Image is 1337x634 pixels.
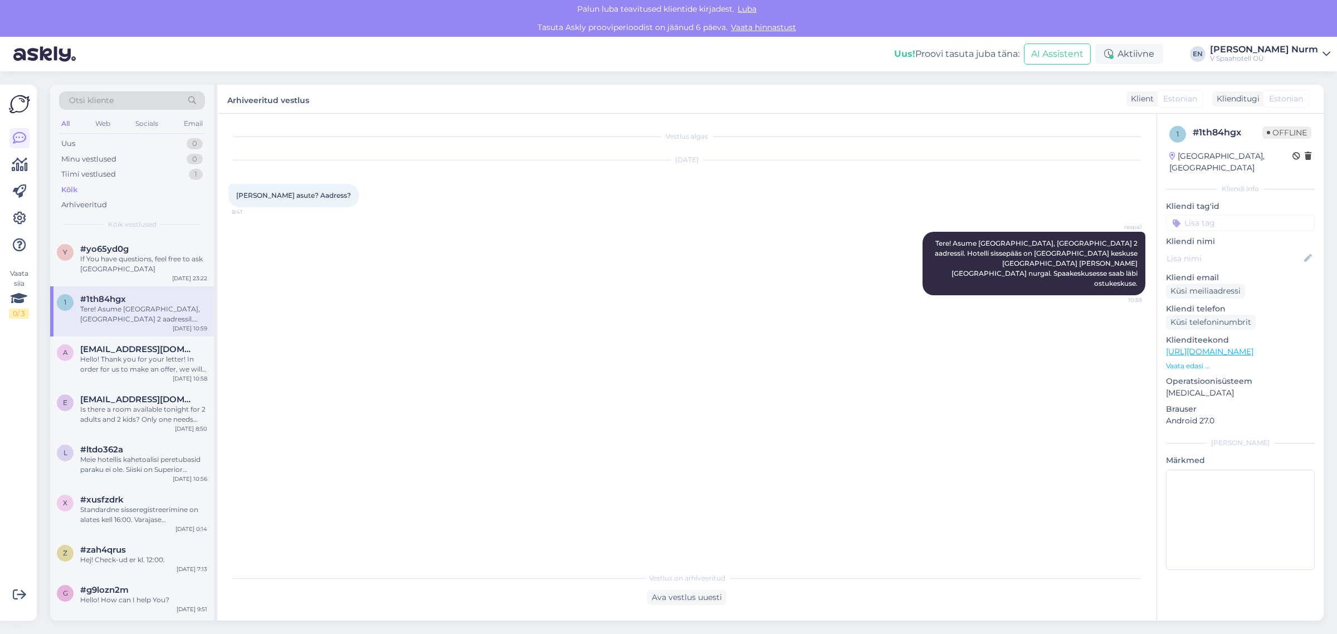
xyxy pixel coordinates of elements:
[59,116,72,131] div: All
[894,48,915,59] b: Uus!
[1163,93,1197,105] span: Estonian
[69,95,114,106] span: Otsi kliente
[1166,415,1315,427] p: Android 27.0
[63,248,67,256] span: y
[63,398,67,407] span: e
[172,274,207,282] div: [DATE] 23:22
[80,505,207,525] div: Standardne sisseregistreerimine on alates kell 16:00. Varajase sisseregistreerimise võimaluse ja ...
[9,94,30,115] img: Askly Logo
[133,116,160,131] div: Socials
[1262,126,1311,139] span: Offline
[1166,315,1256,330] div: Küsi telefoninumbrit
[649,573,725,583] span: Vestlus on arhiveeritud
[187,138,203,149] div: 0
[173,374,207,383] div: [DATE] 10:58
[734,4,760,14] span: Luba
[1190,46,1206,62] div: EN
[61,169,116,180] div: Tiimi vestlused
[1166,375,1315,387] p: Operatsioonisüsteem
[228,155,1145,165] div: [DATE]
[63,589,68,597] span: g
[173,324,207,333] div: [DATE] 10:59
[175,525,207,533] div: [DATE] 0:14
[1095,44,1163,64] div: Aktiivne
[80,585,129,595] span: #g9lozn2m
[80,394,196,404] span: erina.liga@gmail.com
[1166,361,1315,371] p: Vaata edasi ...
[177,565,207,573] div: [DATE] 7:13
[9,269,29,319] div: Vaata siia
[1166,303,1315,315] p: Kliendi telefon
[80,404,207,425] div: Is there a room available tonight for 2 adults and 2 kids? Only one needs additional bed, the oth...
[1166,272,1315,284] p: Kliendi email
[1100,223,1142,231] span: respa1
[61,154,116,165] div: Minu vestlused
[1210,45,1318,54] div: [PERSON_NAME] Nurm
[80,495,124,505] span: #xusfzdrk
[63,348,68,357] span: a
[1269,93,1303,105] span: Estonian
[108,220,157,230] span: Kõik vestlused
[728,22,799,32] a: Vaata hinnastust
[228,131,1145,142] div: Vestlus algas
[63,499,67,507] span: x
[1166,184,1315,194] div: Kliendi info
[1166,455,1315,466] p: Märkmed
[80,244,129,254] span: #yo65yd0g
[1169,150,1292,174] div: [GEOGRAPHIC_DATA], [GEOGRAPHIC_DATA]
[1166,284,1245,299] div: Küsi meiliaadressi
[894,47,1019,61] div: Proovi tasuta juba täna:
[1167,252,1302,265] input: Lisa nimi
[9,309,29,319] div: 0 / 3
[63,549,67,557] span: z
[187,154,203,165] div: 0
[61,138,75,149] div: Uus
[182,116,205,131] div: Email
[1166,214,1315,231] input: Lisa tag
[1166,438,1315,448] div: [PERSON_NAME]
[1193,126,1262,139] div: # 1th84hgx
[61,184,77,196] div: Kõik
[80,254,207,274] div: If You have questions, feel free to ask [GEOGRAPHIC_DATA]
[1166,236,1315,247] p: Kliendi nimi
[80,445,123,455] span: #ltdo362a
[80,545,126,555] span: #zah4qrus
[1166,334,1315,346] p: Klienditeekond
[227,91,309,106] label: Arhiveeritud vestlus
[1166,201,1315,212] p: Kliendi tag'id
[80,304,207,324] div: Tere! Asume [GEOGRAPHIC_DATA], [GEOGRAPHIC_DATA] 2 aadressil. Hotelli sissepääs on [GEOGRAPHIC_DA...
[1126,93,1154,105] div: Klient
[1100,296,1142,304] span: 10:59
[80,344,196,354] span: alexsa1@inbox.lv
[1166,347,1253,357] a: [URL][DOMAIN_NAME]
[80,294,126,304] span: #1th84hgx
[80,595,207,605] div: Hello! How can I help You?
[80,555,207,565] div: Hej! Check-ud er kl. 12:00.
[935,239,1139,287] span: Tere! Asume [GEOGRAPHIC_DATA], [GEOGRAPHIC_DATA] 2 aadressil. Hotelli sissepääs on [GEOGRAPHIC_DA...
[64,448,67,457] span: l
[647,590,726,605] div: Ava vestlus uuesti
[93,116,113,131] div: Web
[1210,45,1330,63] a: [PERSON_NAME] NurmV Spaahotell OÜ
[177,605,207,613] div: [DATE] 9:51
[1212,93,1260,105] div: Klienditugi
[173,475,207,483] div: [DATE] 10:56
[232,208,274,216] span: 8:41
[1177,130,1179,138] span: 1
[236,191,351,199] span: [PERSON_NAME] asute? Aadress?
[61,199,107,211] div: Arhiveeritud
[1024,43,1091,65] button: AI Assistent
[175,425,207,433] div: [DATE] 8:50
[80,354,207,374] div: Hello! Thank you for your letter! In order for us to make an offer, we will need to know, when wo...
[1166,403,1315,415] p: Brauser
[1166,387,1315,399] p: [MEDICAL_DATA]
[1210,54,1318,63] div: V Spaahotell OÜ
[80,455,207,475] div: Meie hotellis kahetoalisi peretubasid paraku ei ole. Siiski on Superior toaklassis kaks toapaari,...
[189,169,203,180] div: 1
[64,298,66,306] span: 1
